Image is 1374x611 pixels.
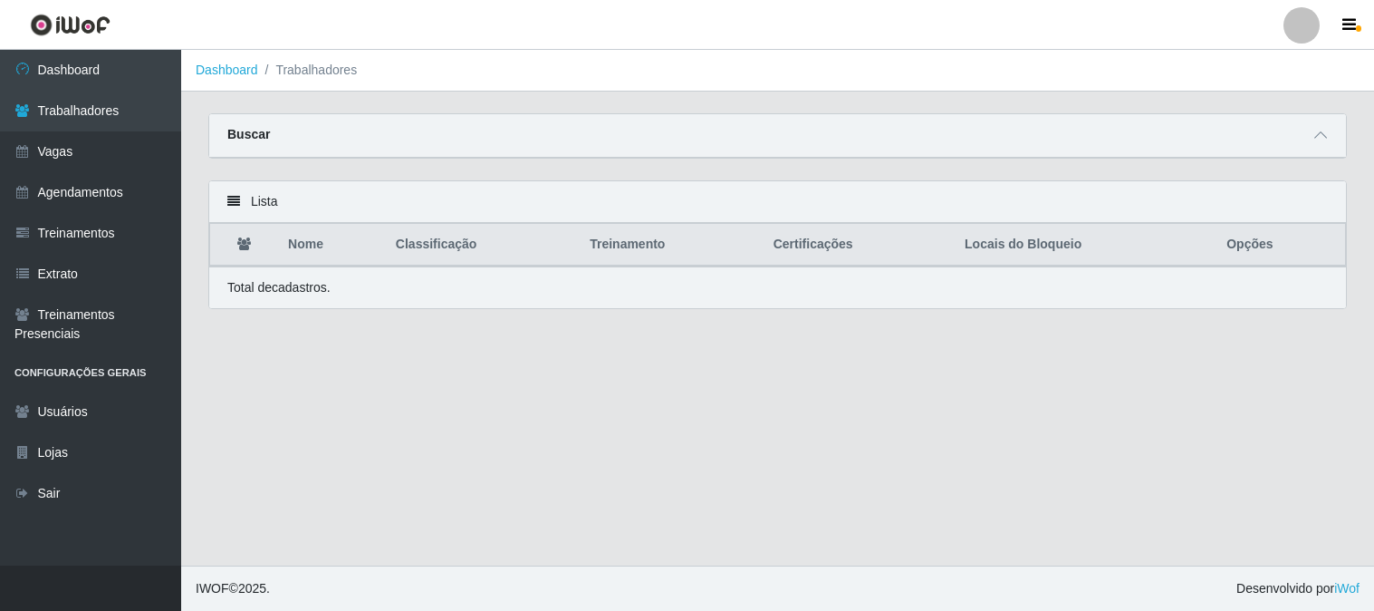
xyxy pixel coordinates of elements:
[30,14,110,36] img: CoreUI Logo
[1334,581,1360,596] a: iWof
[196,581,229,596] span: IWOF
[277,224,385,267] th: Nome
[385,224,579,267] th: Classificação
[181,50,1374,92] nav: breadcrumb
[1215,224,1345,267] th: Opções
[196,579,270,598] span: © 2025 .
[579,224,763,267] th: Treinamento
[258,61,358,80] li: Trabalhadores
[209,181,1346,223] div: Lista
[227,127,270,141] strong: Buscar
[196,63,258,77] a: Dashboard
[954,224,1215,267] th: Locais do Bloqueio
[763,224,954,267] th: Certificações
[1236,579,1360,598] span: Desenvolvido por
[227,278,331,297] p: Total de cadastros.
